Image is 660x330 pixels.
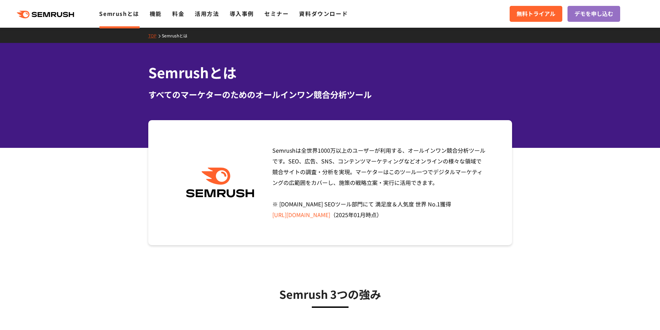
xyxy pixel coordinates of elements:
a: 資料ダウンロード [299,9,348,18]
a: 導入事例 [230,9,254,18]
a: セミナー [264,9,289,18]
a: デモを申し込む [567,6,620,22]
a: Semrushとは [162,33,193,38]
a: TOP [148,33,162,38]
span: デモを申し込む [574,9,613,18]
span: 無料トライアル [517,9,555,18]
a: 機能 [150,9,162,18]
img: Semrush [183,168,258,198]
h3: Semrush 3つの強み [166,285,495,303]
h1: Semrushとは [148,62,512,83]
a: 活用方法 [195,9,219,18]
a: Semrushとは [99,9,139,18]
span: Semrushは全世界1000万以上のユーザーが利用する、オールインワン競合分析ツールです。SEO、広告、SNS、コンテンツマーケティングなどオンラインの様々な領域で競合サイトの調査・分析を実現... [272,146,485,219]
a: [URL][DOMAIN_NAME] [272,211,330,219]
a: 料金 [172,9,184,18]
a: 無料トライアル [510,6,562,22]
div: すべてのマーケターのためのオールインワン競合分析ツール [148,88,512,101]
